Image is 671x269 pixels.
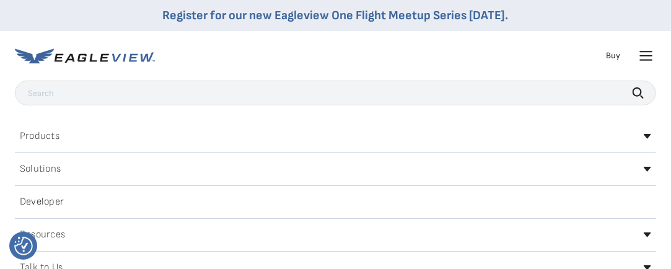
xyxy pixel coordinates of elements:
a: Developer [15,192,656,212]
h2: Developer [20,197,64,207]
input: Search [15,81,656,105]
a: Register for our new Eagleview One Flight Meetup Series [DATE]. [163,8,509,23]
a: Buy [606,50,620,61]
button: Consent Preferences [14,237,33,255]
h2: Products [20,131,59,141]
h2: Resources [20,230,65,240]
h2: Solutions [20,164,61,174]
img: Revisit consent button [14,237,33,255]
